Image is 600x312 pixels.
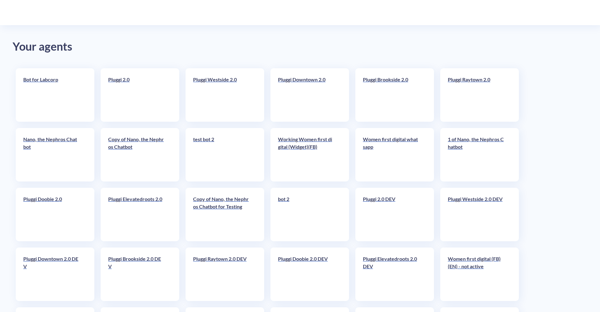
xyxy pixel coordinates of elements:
a: Copy of Nano, the Nephros Chatbot [108,136,165,174]
p: Pluggi Downtown 2.0 [278,76,335,83]
a: Copy of Nano, the Nephros Chatbot for Testing [193,195,250,234]
a: Women first digital whatsapp [363,136,419,174]
a: Pluggi Brookside 2.0 DEV [108,255,165,293]
p: Pluggi Westside 2.0 DEV [448,195,504,203]
a: bot 2 [278,195,335,234]
p: Nano, the Nephros Chatbot [23,136,80,151]
p: Pluggi Raytown 2.0 DEV [193,255,250,263]
p: Pluggi Brookside 2.0 DEV [108,255,165,270]
p: Pluggi Westside 2.0 [193,76,250,83]
div: Your agents [13,38,587,56]
a: Nano, the Nephros Chatbot [23,136,80,174]
a: Pluggi Westside 2.0 DEV [448,195,504,234]
p: Pluggi Elevatedroots 2.0 [108,195,165,203]
p: Pluggi Brookside 2.0 [363,76,419,83]
p: bot 2 [278,195,335,203]
p: Pluggi Raytown 2.0 [448,76,504,83]
a: Pluggi 2.0 DEV [363,195,419,234]
p: test bot 2 [193,136,250,143]
a: Pluggi Raytown 2.0 DEV [193,255,250,293]
a: test bot 2 [193,136,250,174]
a: Bot for Labcorp [23,76,80,114]
a: Pluggi Downtown 2.0 [278,76,335,114]
p: Pluggi 2.0 DEV [363,195,419,203]
a: Pluggi Westside 2.0 [193,76,250,114]
a: 1 of Nano, the Nephros Chatbot [448,136,504,174]
p: Women first digital whatsapp [363,136,419,151]
a: Pluggi 2.0 [108,76,165,114]
p: Pluggi Elevatedroots 2.0 DEV [363,255,419,270]
p: Pluggi Downtown 2.0 DEV [23,255,80,270]
p: Pluggi 2.0 [108,76,165,83]
a: Pluggi Doobie 2.0 DEV [278,255,335,293]
p: Women first digital (FB)(EN) - not active [448,255,504,270]
a: Pluggi Doobie 2.0 [23,195,80,234]
p: Working Women first digital (Widget)(FB) [278,136,335,151]
p: 1 of Nano, the Nephros Chatbot [448,136,504,151]
a: Working Women first digital (Widget)(FB) [278,136,335,174]
p: Copy of Nano, the Nephros Chatbot for Testing [193,195,250,210]
a: Pluggi Brookside 2.0 [363,76,419,114]
a: Pluggi Elevatedroots 2.0 DEV [363,255,419,293]
a: Pluggi Downtown 2.0 DEV [23,255,80,293]
a: Pluggi Elevatedroots 2.0 [108,195,165,234]
p: Pluggi Doobie 2.0 DEV [278,255,335,263]
p: Copy of Nano, the Nephros Chatbot [108,136,165,151]
p: Bot for Labcorp [23,76,80,83]
p: Pluggi Doobie 2.0 [23,195,80,203]
a: Pluggi Raytown 2.0 [448,76,504,114]
a: Women first digital (FB)(EN) - not active [448,255,504,293]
